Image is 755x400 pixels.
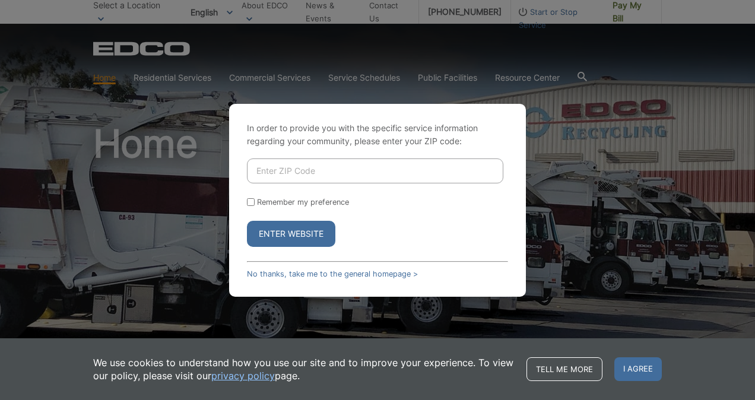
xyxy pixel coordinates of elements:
p: In order to provide you with the specific service information regarding your community, please en... [247,122,508,148]
p: We use cookies to understand how you use our site and to improve your experience. To view our pol... [93,356,515,382]
a: privacy policy [211,369,275,382]
span: I agree [614,357,662,381]
a: Tell me more [526,357,602,381]
input: Enter ZIP Code [247,158,503,183]
label: Remember my preference [257,198,349,207]
button: Enter Website [247,221,335,247]
a: No thanks, take me to the general homepage > [247,269,418,278]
